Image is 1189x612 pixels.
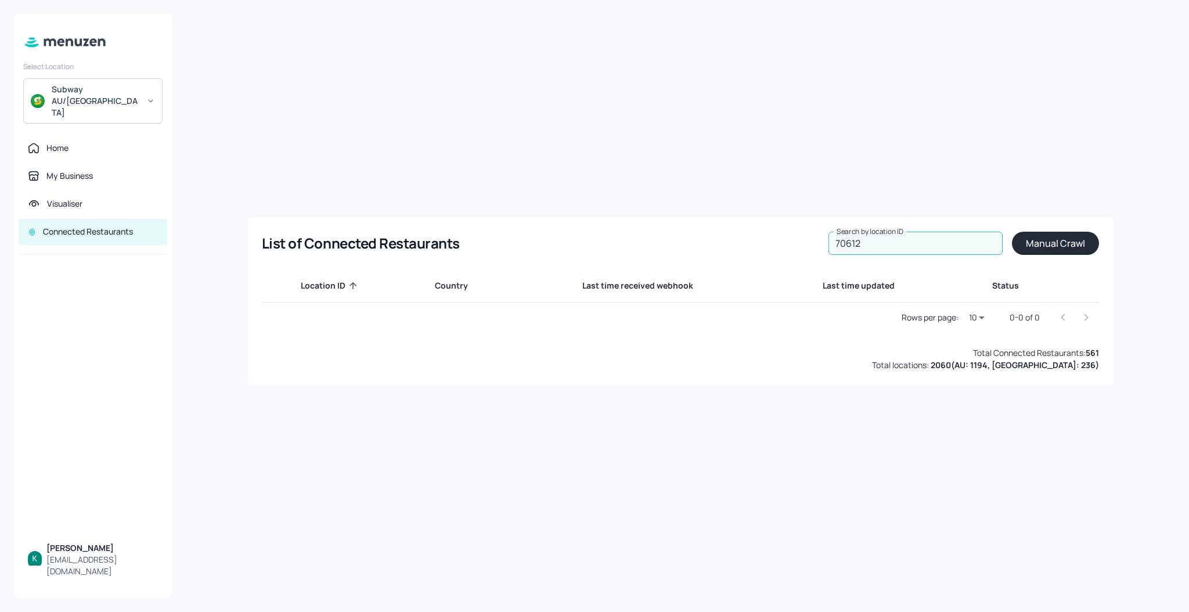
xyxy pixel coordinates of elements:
div: List of Connected Restaurants [262,234,460,253]
p: 0-0 of 0 [1010,312,1040,323]
div: Visualiser [47,198,82,210]
div: 10 [963,309,991,326]
button: Manual Crawl [1012,232,1099,255]
span: Last time updated [823,279,910,293]
img: avatar [31,94,45,108]
div: [EMAIL_ADDRESS][DOMAIN_NAME] [46,554,158,577]
b: 2060 ( AU: 1194, [GEOGRAPHIC_DATA]: 236 ) [931,359,1099,370]
p: Rows per page: [902,312,959,323]
div: Home [46,142,69,154]
div: Select Location [23,62,163,71]
div: Total Connected Restaurants: [973,347,1099,359]
div: Connected Restaurants [43,226,133,237]
label: Search by location ID [837,226,904,236]
div: Subway AU/[GEOGRAPHIC_DATA] [52,84,139,118]
span: Status [992,279,1034,293]
div: Total locations: [872,359,1099,371]
span: Country [435,279,483,293]
b: 561 [1086,347,1099,358]
span: Location ID [301,279,361,293]
div: My Business [46,170,93,182]
div: [PERSON_NAME] [46,542,158,554]
span: Last time received webhook [582,279,708,293]
img: ACg8ocKBIlbXoTTzaZ8RZ_0B6YnoiWvEjOPx6MQW7xFGuDwnGH3hbQ=s96-c [28,551,42,565]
